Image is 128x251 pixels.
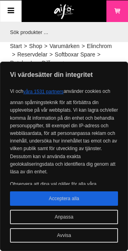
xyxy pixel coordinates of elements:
span: > [44,42,47,50]
p: Vi värdesätter din integritet [0,70,128,80]
a: Elinchrom [87,42,112,50]
button: Anpassa [10,210,118,224]
input: Sök produkter ... [6,22,118,42]
span: > [82,42,85,50]
button: Acceptera alla [10,191,118,206]
p: Observera att dina val gäller för alla våra underdomäner. När du har gett ditt samtycke kommer en... [10,181,118,234]
p: Vi och använder cookies och annan spårningsteknik för att förbättra din upplevelse på vår webbpla... [10,84,118,176]
a: Rotalux Inre Diffusor [10,59,61,67]
img: logo.png [54,4,74,20]
span: > [97,50,100,59]
a: Varumärken [50,42,80,50]
span: > [12,50,15,59]
span: > [24,42,27,50]
button: våra 1531 partners [23,84,64,99]
button: Avvisa [10,228,118,243]
span: > [63,59,66,67]
a: Shop [29,42,42,50]
a: Softboxar Spare [55,50,95,59]
span: > [50,50,53,59]
a: Start [10,42,22,50]
a: Reservdelar [17,50,47,59]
